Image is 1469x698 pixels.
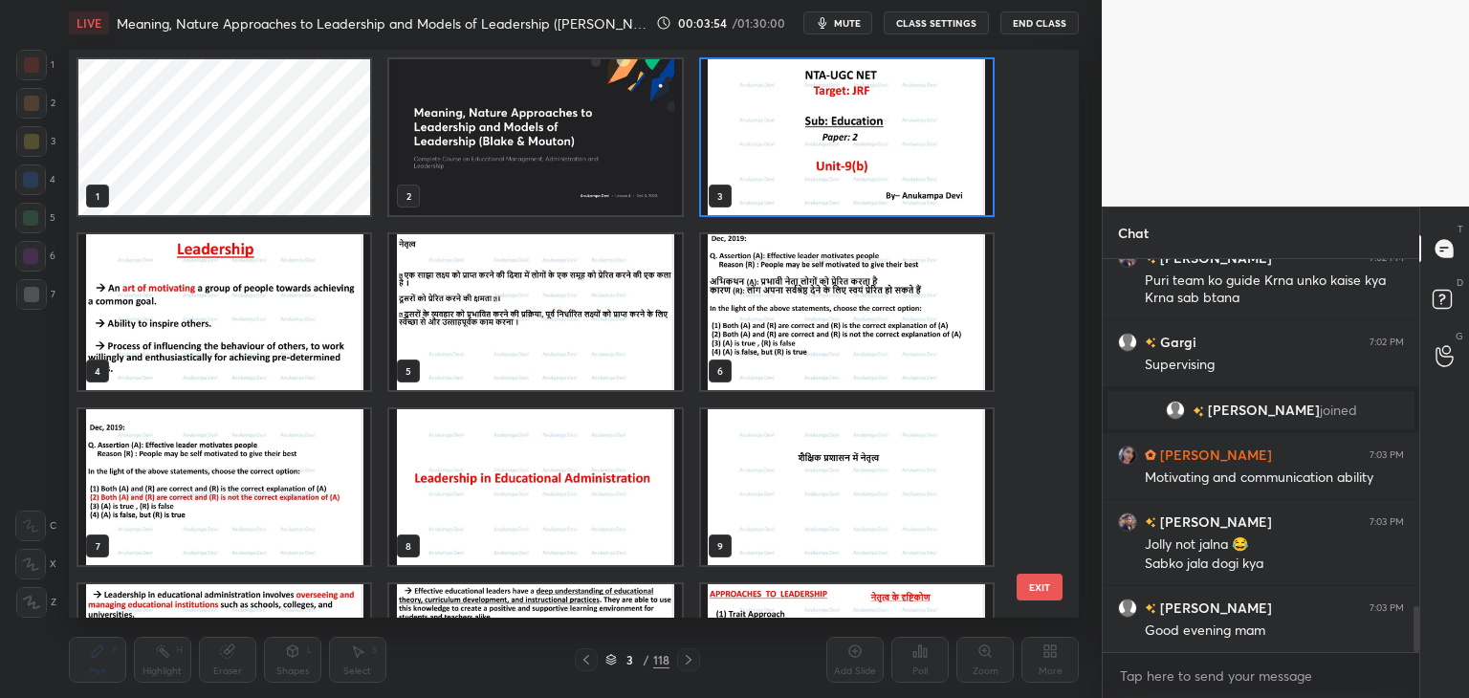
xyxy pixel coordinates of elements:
span: joined [1320,403,1357,418]
img: 4b4946ca45e64643a697d1852a72148b.jpg [1118,513,1137,532]
img: Learner_Badge_hustler_a18805edde.svg [1145,449,1156,461]
img: 1759497736MTMW7F.pdf [701,234,993,390]
p: G [1456,329,1463,343]
div: 7:02 PM [1370,337,1404,348]
img: 1759497736MTMW7F.pdf [389,409,681,565]
div: 5 [15,203,55,233]
button: EXIT [1017,574,1063,600]
h6: [PERSON_NAME] [1156,445,1272,465]
div: 2 [16,88,55,119]
div: 118 [653,651,669,668]
p: D [1457,275,1463,290]
p: Chat [1103,207,1164,258]
div: 4 [15,164,55,195]
div: Jolly not jalna 😂 [1145,535,1404,555]
div: grid [1103,259,1419,653]
div: Z [16,587,56,618]
img: no-rating-badge.077c3623.svg [1193,406,1204,417]
div: C [15,511,56,541]
img: 5878e3593f9c44669b2a929936b1861e.jpg [1118,446,1137,465]
div: Good evening mam [1145,622,1404,641]
img: no-rating-badge.077c3623.svg [1145,517,1156,528]
img: no-rating-badge.077c3623.svg [1145,338,1156,348]
div: Sabko jala dogi kya [1145,555,1404,574]
h6: [PERSON_NAME] [1156,512,1272,532]
span: [PERSON_NAME] [1208,403,1320,418]
h4: Meaning, Nature Approaches to Leadership and Models of Leadership ([PERSON_NAME] & [PERSON_NAME]) [117,14,648,33]
div: Motivating and communication ability [1145,469,1404,488]
button: End Class [1000,11,1079,34]
div: X [15,549,56,579]
img: no-rating-badge.077c3623.svg [1145,603,1156,614]
img: 1759497736MTMW7F.pdf [701,409,993,565]
img: 1759497736MTMW7F.pdf [78,234,370,390]
h6: Gargi [1156,332,1196,352]
div: LIVE [69,11,109,34]
button: CLASS SETTINGS [884,11,989,34]
img: default.png [1118,599,1137,618]
img: default.png [1118,333,1137,352]
img: default.png [1166,401,1185,420]
div: 3 [16,126,55,157]
h6: [PERSON_NAME] [1156,598,1272,618]
div: Supervising [1145,356,1404,375]
img: 1759497736MTMW7F.pdf [389,234,681,390]
div: 7:03 PM [1370,516,1404,528]
img: no-rating-badge.077c3623.svg [1145,253,1156,264]
span: mute [834,16,861,30]
div: Puri team ko guide Krna unko kaise kya Krna sab btana [1145,272,1404,308]
img: 1759497736MTMW7F.pdf [701,59,993,215]
img: e94dfeea-a05b-11f0-b476-e6b0d0a4412a.jpg [389,59,681,215]
div: 1 [16,50,55,80]
div: 7:03 PM [1370,602,1404,614]
div: 7:03 PM [1370,449,1404,461]
div: 7 [16,279,55,310]
div: 6 [15,241,55,272]
div: / [644,654,649,665]
button: mute [803,11,872,34]
div: grid [69,50,1045,618]
p: T [1458,222,1463,236]
div: 3 [621,654,640,665]
img: 1759497736MTMW7F.pdf [78,409,370,565]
